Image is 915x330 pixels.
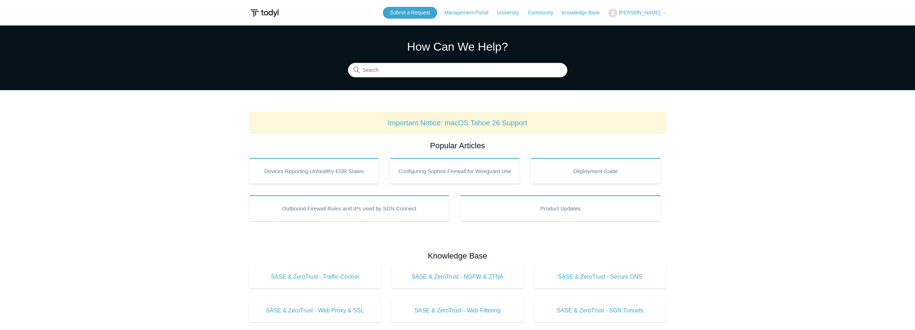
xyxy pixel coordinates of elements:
[534,299,666,322] a: SASE & ZeroTrust - SGN Tunnels
[249,195,450,221] a: Outbound Firewall Rules and IPs used by SGN Connect
[402,306,513,315] span: SASE & ZeroTrust - Web Filtering
[348,63,567,78] input: Search
[260,273,370,281] span: SASE & ZeroTrust - Traffic Control
[249,6,280,20] img: Todyl Support Center Help Center home page
[249,158,379,184] a: Devices Reporting Unhealthy EDR States
[249,265,381,288] a: SASE & ZeroTrust - Traffic Control
[390,158,520,184] a: Configuring Sophos Firewall for Wireguard Use
[392,299,523,322] a: SASE & ZeroTrust - Web Filtering
[249,140,666,152] h2: Popular Articles
[619,10,660,15] span: [PERSON_NAME]
[444,9,495,17] a: Management Portal
[562,9,607,17] a: Knowledge Base
[388,119,527,127] a: Important Notice: macOS Tahoe 26 Support
[249,250,666,262] h2: Knowledge Base
[528,9,561,17] a: Community
[531,158,661,184] a: Deployment Guide
[545,273,655,281] span: SASE & ZeroTrust - Secure DNS
[608,9,666,18] button: [PERSON_NAME]
[249,299,381,322] a: SASE & ZeroTrust - Web Proxy & SSL
[534,265,666,288] a: SASE & ZeroTrust - Secure DNS
[383,7,437,19] a: Submit a Request
[392,265,523,288] a: SASE & ZeroTrust - NGFW & ZTNA
[497,9,526,17] a: University
[260,306,370,315] span: SASE & ZeroTrust - Web Proxy & SSL
[402,273,513,281] span: SASE & ZeroTrust - NGFW & ZTNA
[348,38,567,55] h1: How Can We Help?
[460,195,661,221] a: Product Updates
[545,306,655,315] span: SASE & ZeroTrust - SGN Tunnels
